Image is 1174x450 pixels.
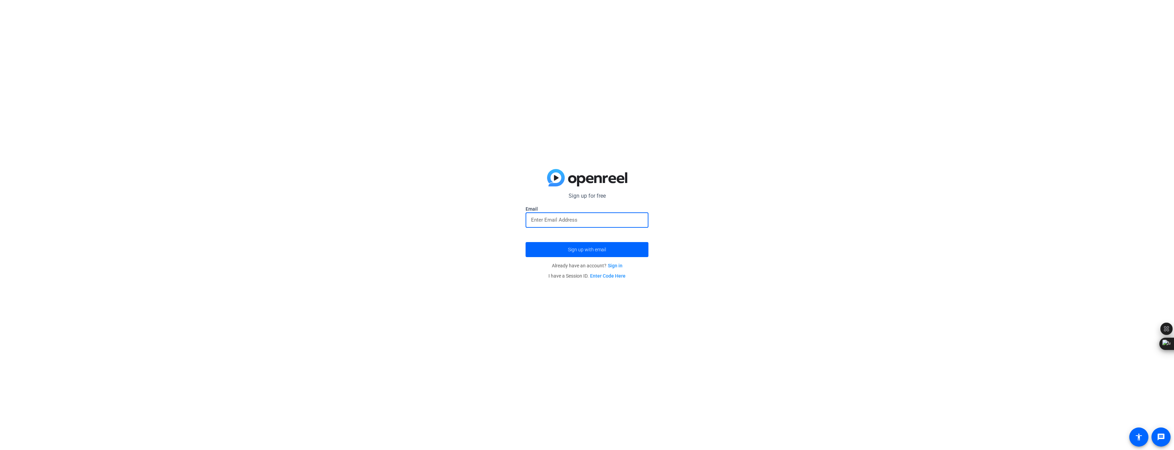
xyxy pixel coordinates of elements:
mat-icon: message [1157,433,1165,441]
mat-icon: accessibility [1135,433,1143,441]
button: Sign up with email [526,242,648,257]
input: Enter Email Address [531,216,643,224]
span: I have a Session ID. [548,273,626,279]
a: Sign in [608,263,622,268]
img: blue-gradient.svg [547,169,627,187]
p: Sign up for free [526,192,648,200]
a: Enter Code Here [590,273,626,279]
span: Already have an account? [552,263,622,268]
label: Email [526,206,648,212]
